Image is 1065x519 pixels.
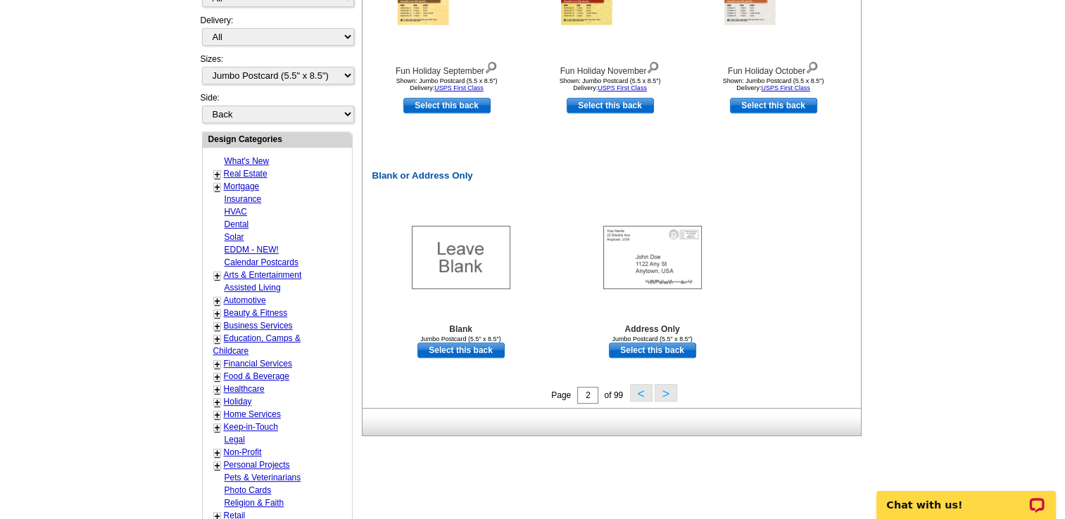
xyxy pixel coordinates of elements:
a: Dental [225,219,249,229]
div: Side: [201,91,353,124]
a: Healthcare [224,384,265,394]
a: + [215,371,220,383]
a: Non-Profit [224,447,262,457]
a: Legal [225,435,245,444]
div: Shown: Jumbo Postcard (5.5 x 8.5") Delivery: [533,77,688,91]
a: + [215,384,220,395]
a: use this design [403,98,491,113]
a: Religion & Faith [225,498,284,508]
a: Keep-in-Touch [224,422,278,432]
span: Page [551,390,571,400]
a: + [215,447,220,459]
a: + [215,308,220,319]
a: Beauty & Fitness [224,308,288,318]
a: use this design [609,342,696,358]
a: Mortgage [224,181,260,191]
a: Personal Projects [224,460,290,470]
b: Address Only [624,324,679,334]
b: Blank [449,324,472,334]
div: Jumbo Postcard (5.5" x 8.5") [384,335,538,342]
button: < [630,384,653,402]
a: HVAC [225,207,247,217]
a: Assisted Living [225,283,281,293]
a: + [215,409,220,421]
a: USPS First Class [434,84,484,91]
a: Insurance [225,194,262,204]
div: Delivery: [201,14,353,53]
a: Solar [225,232,244,242]
a: use this design [417,342,505,358]
span: of 99 [604,390,623,400]
a: USPS First Class [761,84,810,91]
iframe: LiveChat chat widget [867,475,1065,519]
a: + [215,460,220,471]
a: Holiday [224,397,252,406]
a: USPS First Class [598,84,647,91]
a: + [215,321,220,332]
div: Fun Holiday October [696,58,851,77]
a: + [215,333,220,345]
a: Business Services [224,321,293,331]
a: + [215,169,220,180]
a: + [215,270,220,281]
a: Arts & Entertainment [224,270,302,280]
a: + [215,181,220,193]
img: Addresses Only [603,226,702,289]
div: Design Categories [203,132,352,146]
button: > [655,384,677,402]
div: Sizes: [201,53,353,91]
img: Blank Template [412,226,510,289]
a: use this design [730,98,817,113]
a: What's New [225,156,270,166]
a: Pets & Veterinarians [225,473,301,482]
a: Education, Camps & Childcare [213,333,301,356]
a: EDDM - NEW! [225,245,279,255]
a: + [215,397,220,408]
div: Shown: Jumbo Postcard (5.5 x 8.5") Delivery: [696,77,851,91]
div: Shown: Jumbo Postcard (5.5 x 8.5") Delivery: [370,77,524,91]
img: view design details [484,58,498,74]
h2: Blank or Address Only [365,170,864,181]
a: use this design [567,98,654,113]
img: view design details [805,58,819,74]
div: Fun Holiday November [533,58,688,77]
img: view design details [646,58,660,74]
a: + [215,295,220,307]
a: Home Services [224,409,281,419]
a: Photo Cards [225,485,272,495]
a: + [215,422,220,433]
a: Automotive [224,295,266,305]
div: Fun Holiday September [370,58,524,77]
a: Financial Services [224,359,292,369]
a: + [215,359,220,370]
a: Calendar Postcards [225,257,298,267]
a: Real Estate [224,169,267,179]
a: Food & Beverage [224,371,289,381]
div: Jumbo Postcard (5.5" x 8.5") [575,335,730,342]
